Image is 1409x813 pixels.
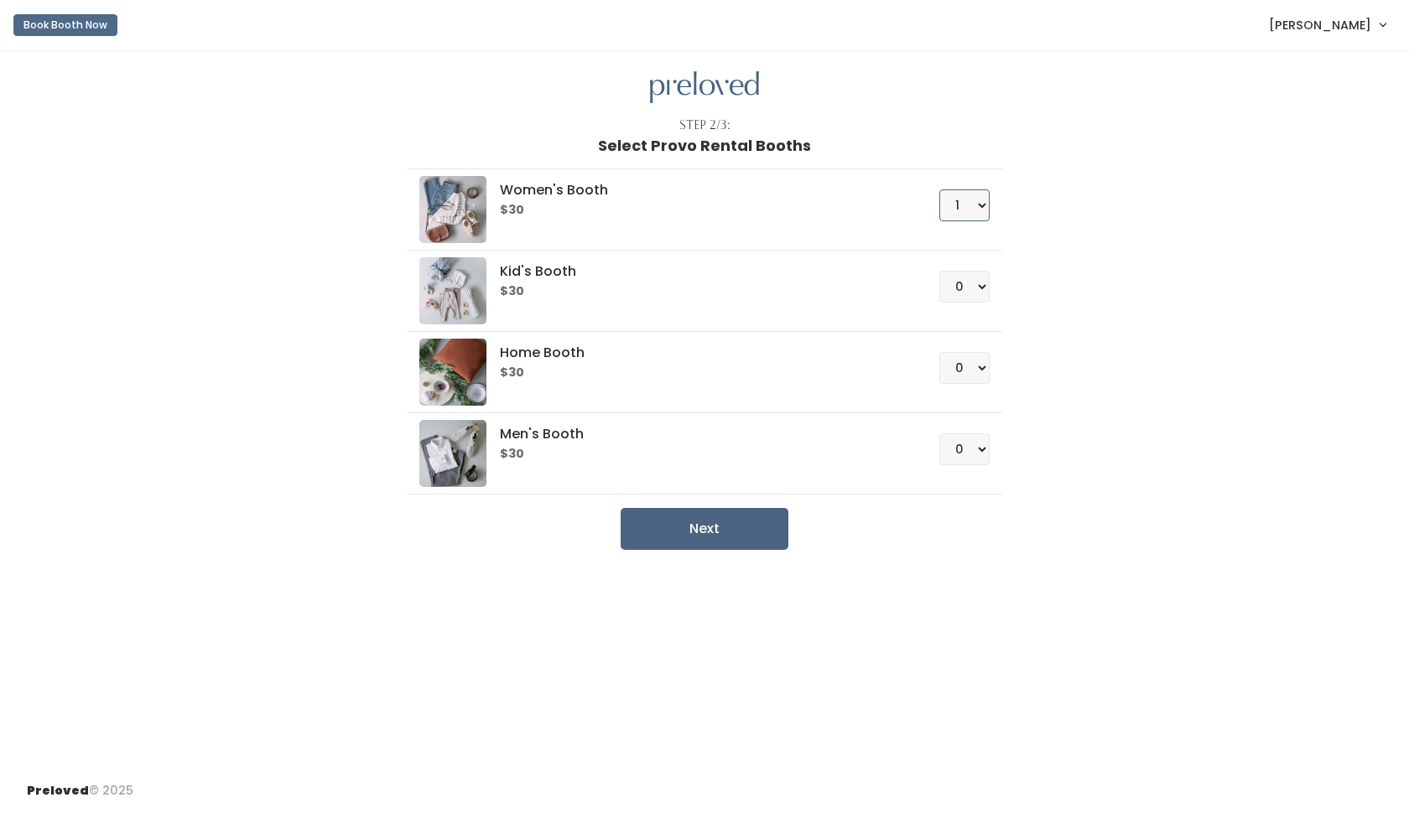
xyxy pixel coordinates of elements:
span: Preloved [27,782,89,799]
button: Book Booth Now [13,14,117,36]
button: Next [621,508,788,550]
h5: Kid's Booth [500,264,898,279]
h5: Women's Booth [500,183,898,198]
img: preloved logo [419,176,486,243]
img: preloved logo [419,339,486,406]
h6: $30 [500,448,898,461]
a: [PERSON_NAME] [1252,7,1402,43]
h5: Men's Booth [500,427,898,442]
img: preloved logo [650,71,759,104]
div: © 2025 [27,769,133,800]
span: [PERSON_NAME] [1269,16,1371,34]
div: Step 2/3: [679,117,730,134]
img: preloved logo [419,257,486,324]
img: preloved logo [419,420,486,487]
h5: Home Booth [500,345,898,360]
a: Book Booth Now [13,7,117,44]
h6: $30 [500,204,898,217]
h1: Select Provo Rental Booths [598,137,811,154]
h6: $30 [500,366,898,380]
h6: $30 [500,285,898,298]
